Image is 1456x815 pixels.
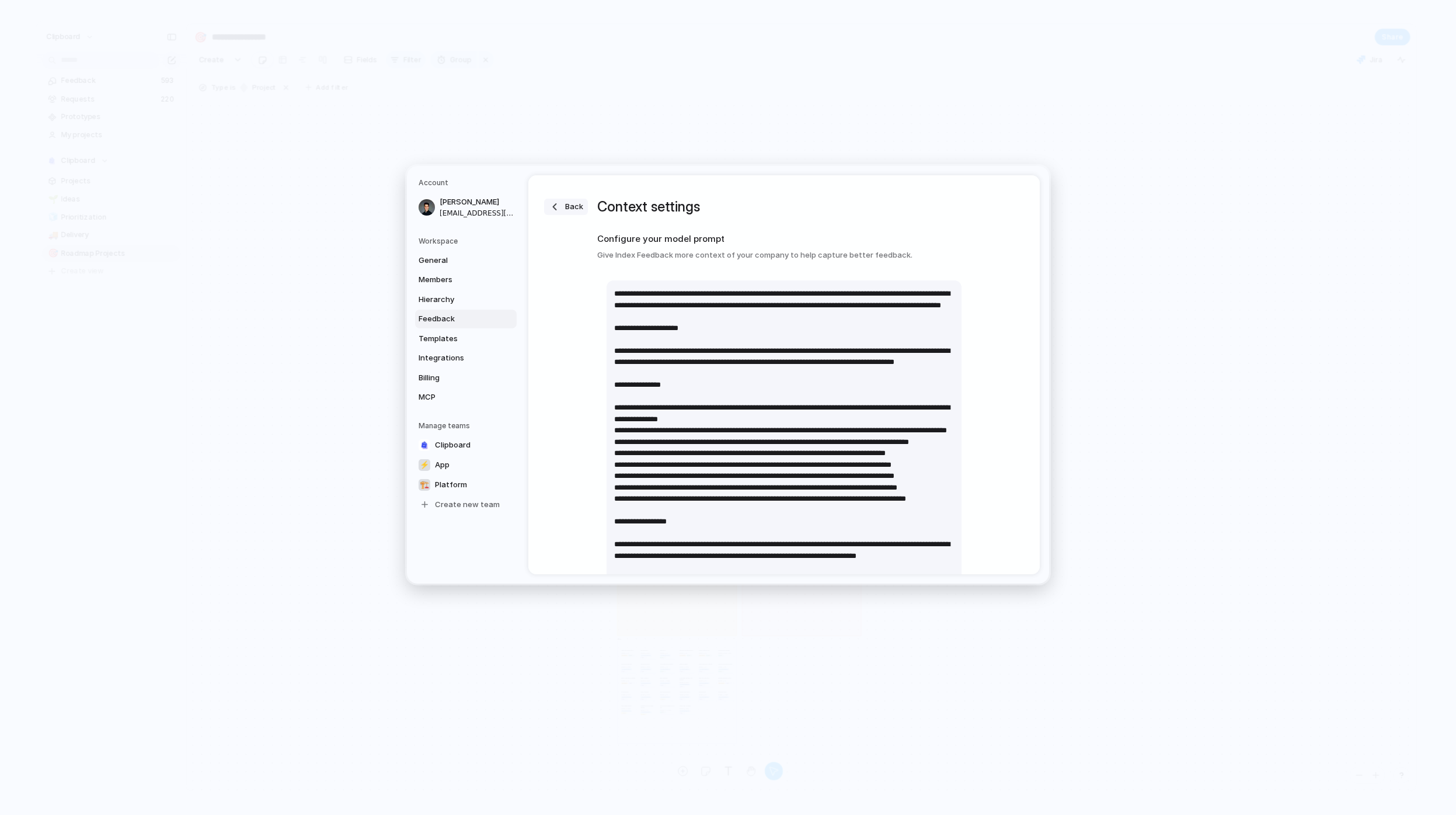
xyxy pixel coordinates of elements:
[415,310,517,328] a: Feedback
[435,499,500,511] span: Create new team
[415,270,517,289] a: Members
[419,274,493,286] span: Members
[565,201,583,213] span: Back
[435,439,471,451] span: Clipboard
[415,330,517,348] a: Templates
[415,290,517,309] a: Hierarchy
[415,476,517,494] a: 🏗️Platform
[415,349,517,367] a: Integrations
[415,193,517,222] a: [PERSON_NAME][EMAIL_ADDRESS][DOMAIN_NAME]
[440,208,514,219] span: [EMAIL_ADDRESS][DOMAIN_NAME]
[435,479,467,491] span: Platform
[415,251,517,270] a: General
[597,196,700,217] h1: Context settings
[415,388,517,407] a: MCP
[419,294,493,306] span: Hierarchy
[419,391,493,403] span: MCP
[419,255,493,266] span: General
[435,459,450,471] span: App
[419,421,517,431] h5: Manage teams
[419,459,430,471] div: ⚡
[597,249,971,261] h3: Give Index Feedback more context of your company to help capture better feedback.
[419,236,517,247] h5: Workspace
[544,199,588,215] button: Back
[419,313,493,325] span: Feedback
[597,233,971,246] h2: Configure your model prompt
[415,369,517,387] a: Billing
[440,196,514,208] span: [PERSON_NAME]
[415,495,517,514] a: Create new team
[419,352,493,364] span: Integrations
[419,479,430,491] div: 🏗️
[415,436,517,455] a: Clipboard
[415,456,517,474] a: ⚡App
[419,178,517,188] h5: Account
[419,333,493,345] span: Templates
[419,372,493,384] span: Billing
